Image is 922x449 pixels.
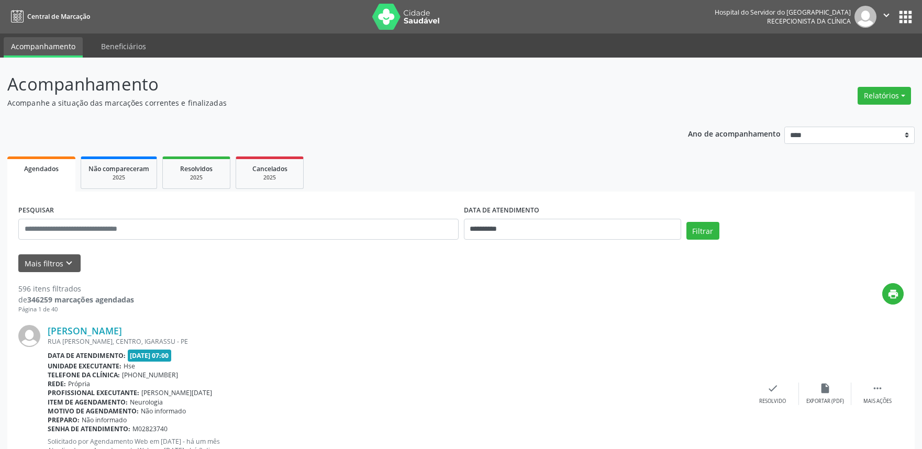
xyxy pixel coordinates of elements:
[18,294,134,305] div: de
[18,325,40,347] img: img
[141,388,212,397] span: [PERSON_NAME][DATE]
[18,305,134,314] div: Página 1 de 40
[48,362,121,371] b: Unidade executante:
[819,383,831,394] i: insert_drive_file
[686,222,719,240] button: Filtrar
[124,362,135,371] span: Hse
[180,164,213,173] span: Resolvidos
[252,164,287,173] span: Cancelados
[141,407,186,416] span: Não informado
[48,325,122,336] a: [PERSON_NAME]
[715,8,851,17] div: Hospital do Servidor do [GEOGRAPHIC_DATA]
[48,416,80,424] b: Preparo:
[88,164,149,173] span: Não compareceram
[48,379,66,388] b: Rede:
[48,351,126,360] b: Data de atendimento:
[68,379,90,388] span: Própria
[24,164,59,173] span: Agendados
[882,283,904,305] button: print
[7,71,642,97] p: Acompanhamento
[858,87,911,105] button: Relatórios
[767,383,779,394] i: check
[48,398,128,407] b: Item de agendamento:
[48,371,120,379] b: Telefone da clínica:
[806,398,844,405] div: Exportar (PDF)
[876,6,896,28] button: 
[887,288,899,300] i: print
[27,295,134,305] strong: 346259 marcações agendadas
[759,398,786,405] div: Resolvido
[82,416,127,424] span: Não informado
[7,97,642,108] p: Acompanhe a situação das marcações correntes e finalizadas
[464,203,539,219] label: DATA DE ATENDIMENTO
[881,9,892,21] i: 
[688,127,781,140] p: Ano de acompanhamento
[122,371,178,379] span: [PHONE_NUMBER]
[243,174,296,182] div: 2025
[48,388,139,397] b: Profissional executante:
[88,174,149,182] div: 2025
[872,383,883,394] i: 
[863,398,892,405] div: Mais ações
[7,8,90,25] a: Central de Marcação
[48,337,747,346] div: RUA [PERSON_NAME], CENTRO, IGARASSU - PE
[18,283,134,294] div: 596 itens filtrados
[63,257,75,269] i: keyboard_arrow_down
[767,17,851,26] span: Recepcionista da clínica
[130,398,163,407] span: Neurologia
[94,37,153,55] a: Beneficiários
[128,350,172,362] span: [DATE] 07:00
[48,407,139,416] b: Motivo de agendamento:
[854,6,876,28] img: img
[48,424,130,433] b: Senha de atendimento:
[18,203,54,219] label: PESQUISAR
[896,8,915,26] button: apps
[132,424,168,433] span: M02823740
[18,254,81,273] button: Mais filtroskeyboard_arrow_down
[4,37,83,58] a: Acompanhamento
[27,12,90,21] span: Central de Marcação
[170,174,223,182] div: 2025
